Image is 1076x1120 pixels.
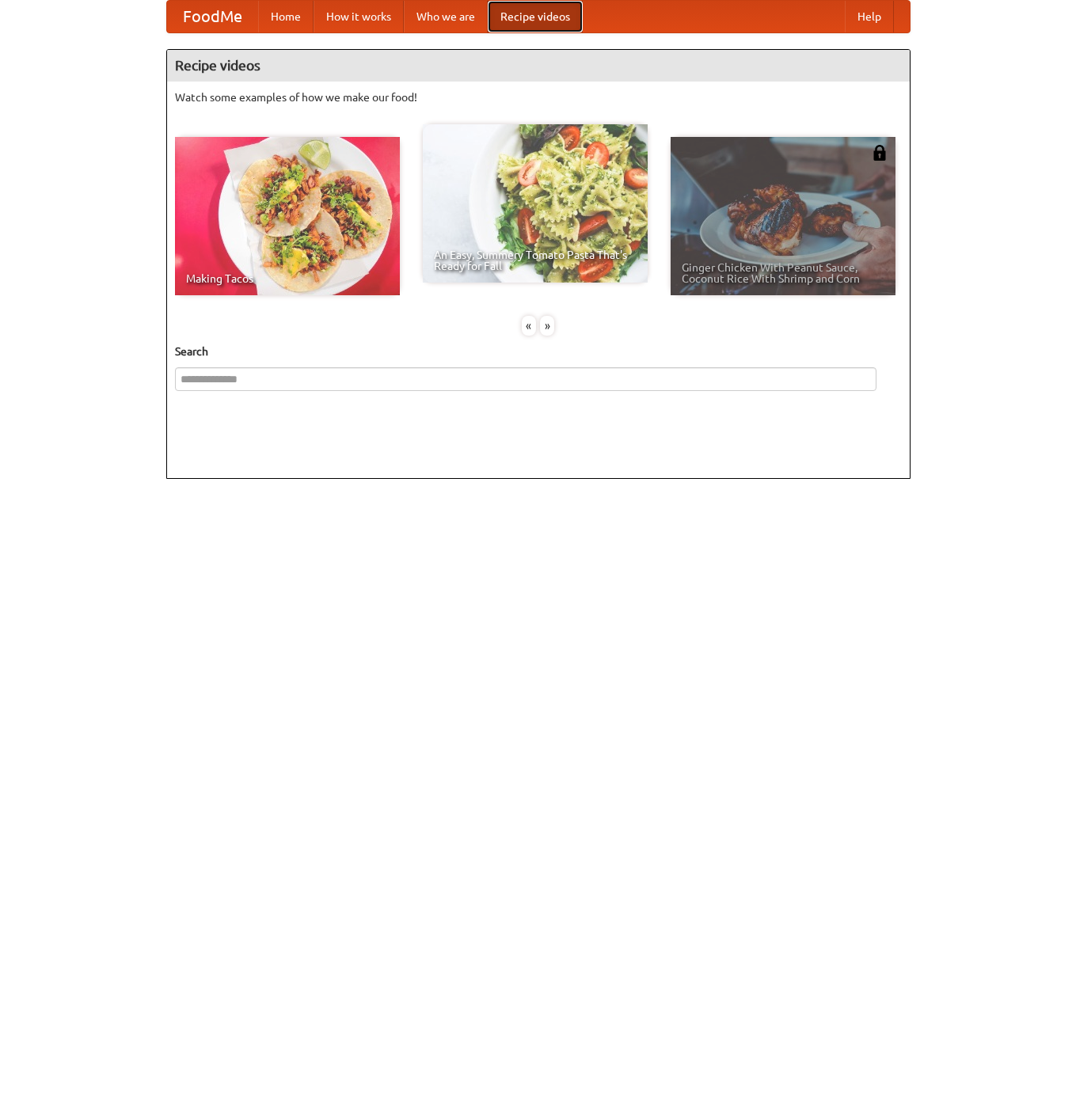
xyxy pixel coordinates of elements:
a: Who we are [404,1,488,32]
img: 483408.png [872,145,888,161]
span: Making Tacos [186,273,389,284]
h4: Recipe videos [167,50,910,82]
a: Making Tacos [175,137,400,295]
a: Recipe videos [488,1,583,32]
a: An Easy, Summery Tomato Pasta That's Ready for Fall [423,124,648,283]
a: Home [258,1,314,32]
h5: Search [175,344,902,359]
a: FoodMe [167,1,258,32]
div: « [522,316,536,336]
a: Help [845,1,894,32]
div: » [540,316,554,336]
span: An Easy, Summery Tomato Pasta That's Ready for Fall [434,249,637,271]
a: How it works [314,1,404,32]
p: Watch some examples of how we make our food! [175,89,902,105]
